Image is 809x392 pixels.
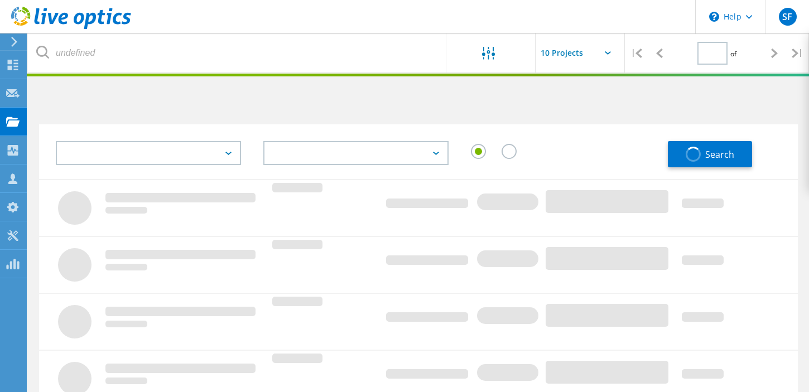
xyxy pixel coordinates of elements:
span: Search [705,148,734,161]
svg: \n [709,12,719,22]
a: Live Optics Dashboard [11,23,131,31]
span: SF [782,12,792,21]
input: undefined [28,33,447,72]
span: of [730,49,736,59]
div: | [786,33,809,73]
div: | [625,33,648,73]
button: Search [668,141,752,167]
